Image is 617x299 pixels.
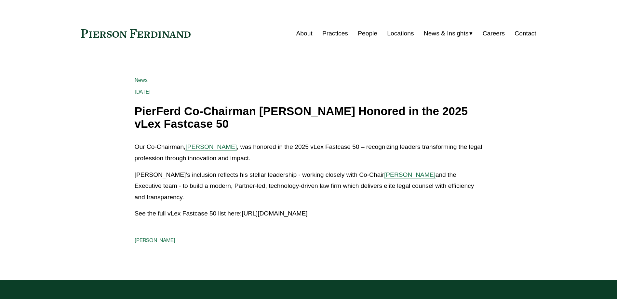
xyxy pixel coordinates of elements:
[424,27,473,40] a: folder dropdown
[135,105,483,130] h1: PierFerd Co-Chairman [PERSON_NAME] Honored in the 2025 vLex Fastcase 50
[483,27,505,40] a: Careers
[135,210,242,217] span: See the full vLex Fastcase 50 list here:
[185,143,237,150] a: [PERSON_NAME]
[515,27,536,40] a: Contact
[387,27,414,40] a: Locations
[358,27,377,40] a: People
[424,28,469,39] span: News & Insights
[135,143,186,150] span: Our Co-Chairman,
[135,89,151,95] span: [DATE]
[135,171,384,178] span: [PERSON_NAME]’s inclusion reflects his stellar leadership - working closely with Co-Chair
[322,27,348,40] a: Practices
[135,143,484,162] span: , was honored in the 2025 vLex Fastcase 50 – recognizing leaders transforming the legal professio...
[135,171,476,201] span: and the Executive team - to build a modern, Partner-led, technology-driven law firm which deliver...
[384,171,436,178] a: [PERSON_NAME]
[135,77,148,83] a: News
[242,210,308,217] a: [URL][DOMAIN_NAME]
[296,27,313,40] a: About
[135,237,176,243] a: [PERSON_NAME]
